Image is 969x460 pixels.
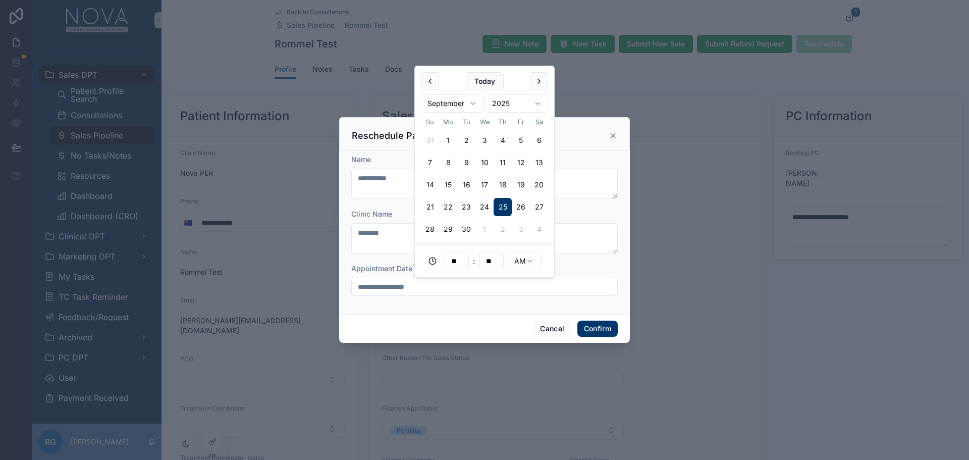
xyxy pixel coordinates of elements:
th: Thursday [494,117,512,127]
th: Sunday [421,117,439,127]
button: Thursday, September 18th, 2025 [494,176,512,194]
button: Thursday, September 11th, 2025 [494,154,512,172]
th: Tuesday [457,117,475,127]
button: Monday, September 22nd, 2025 [439,198,457,216]
button: Friday, September 5th, 2025 [512,131,530,149]
button: Thursday, September 25th, 2025, selected [494,198,512,216]
th: Saturday [530,117,548,127]
button: Wednesday, September 17th, 2025 [475,176,494,194]
button: Sunday, September 14th, 2025 [421,176,439,194]
table: September 2025 [421,117,548,238]
th: Friday [512,117,530,127]
button: Sunday, September 7th, 2025 [421,154,439,172]
button: Sunday, September 28th, 2025 [421,220,439,238]
button: Wednesday, September 3rd, 2025 [475,131,494,149]
button: Saturday, September 20th, 2025 [530,176,548,194]
button: Wednesday, September 24th, 2025 [475,198,494,216]
button: Monday, September 8th, 2025 [439,154,457,172]
button: Sunday, August 31st, 2025 [421,131,439,149]
button: Saturday, October 4th, 2025 [530,220,548,238]
button: Thursday, October 2nd, 2025 [494,220,512,238]
button: Saturday, September 27th, 2025 [530,198,548,216]
th: Monday [439,117,457,127]
button: Thursday, September 4th, 2025 [494,131,512,149]
button: Saturday, September 6th, 2025 [530,131,548,149]
button: Wednesday, October 1st, 2025 [475,220,494,238]
button: Cancel [533,321,571,337]
span: Appointment Date [351,264,412,273]
button: Monday, September 15th, 2025 [439,176,457,194]
button: Confirm [577,321,618,337]
button: Tuesday, September 16th, 2025 [457,176,475,194]
div: : [421,251,548,271]
span: Name [351,155,371,164]
span: Clinic Name [351,210,392,218]
button: Saturday, September 13th, 2025 [530,154,548,172]
button: Friday, September 12th, 2025 [512,154,530,172]
button: Tuesday, September 30th, 2025 [457,220,475,238]
button: Wednesday, September 10th, 2025 [475,154,494,172]
button: Friday, October 3rd, 2025 [512,220,530,238]
button: Friday, September 19th, 2025 [512,176,530,194]
h3: Reschedule Patient [352,130,437,142]
th: Wednesday [475,117,494,127]
button: Friday, September 26th, 2025 [512,198,530,216]
button: Monday, September 29th, 2025 [439,220,457,238]
button: Monday, September 1st, 2025 [439,131,457,149]
button: Sunday, September 21st, 2025 [421,198,439,216]
button: Tuesday, September 9th, 2025 [457,154,475,172]
button: Tuesday, September 2nd, 2025 [457,131,475,149]
button: Today [466,72,504,90]
button: Tuesday, September 23rd, 2025 [457,198,475,216]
